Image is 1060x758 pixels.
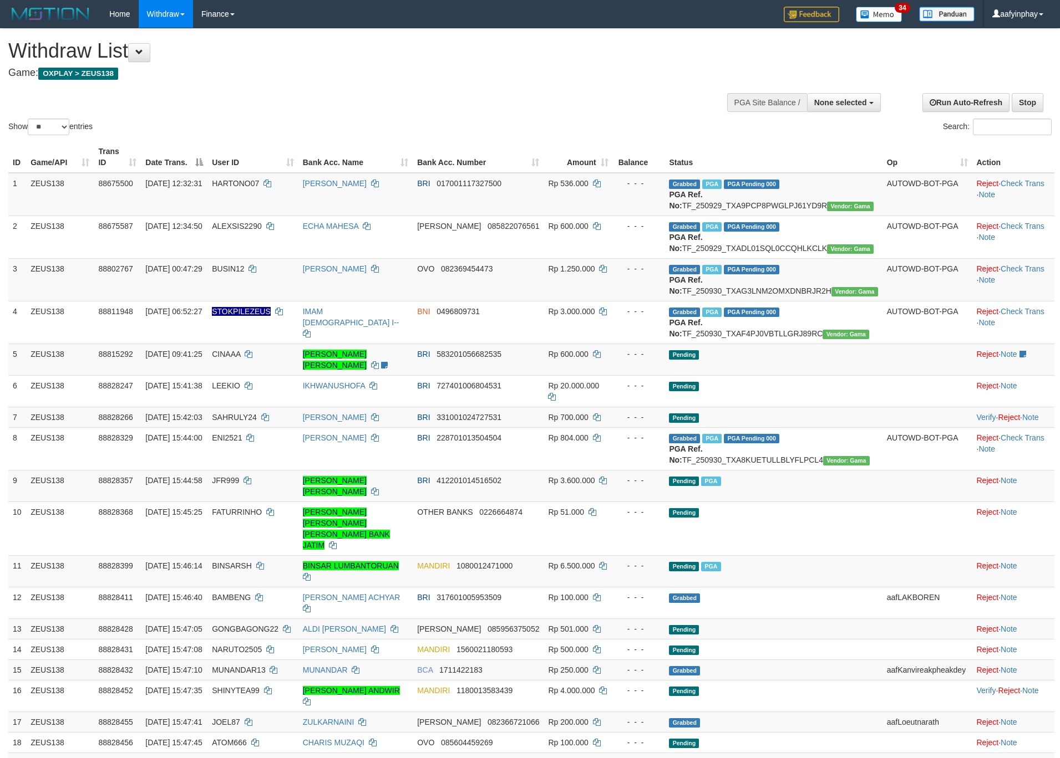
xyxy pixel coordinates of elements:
[26,501,94,555] td: ZEUS138
[784,7,839,22] img: Feedback.jpg
[212,350,240,358] span: CINAAA
[98,561,133,570] span: 88828399
[617,506,661,518] div: - - -
[548,433,588,442] span: Rp 804.000
[303,350,367,370] a: [PERSON_NAME] [PERSON_NAME]
[617,178,661,189] div: - - -
[145,645,202,654] span: [DATE] 15:47:08
[669,318,702,338] b: PGA Ref. No:
[8,173,26,216] td: 1
[26,587,94,618] td: ZEUS138
[207,141,298,173] th: User ID: activate to sort column ascending
[883,301,972,344] td: AUTOWD-BOT-PGA
[972,216,1055,258] td: · ·
[977,413,996,422] a: Verify
[1012,93,1043,112] a: Stop
[702,222,722,232] span: Marked by aafpengsreynich
[972,501,1055,555] td: ·
[8,216,26,258] td: 2
[457,561,513,570] span: Copy 1080012471000 to clipboard
[303,179,367,188] a: [PERSON_NAME]
[488,222,539,231] span: Copy 085822076561 to clipboard
[437,307,480,316] span: Copy 0496809731 to clipboard
[94,141,141,173] th: Trans ID: activate to sort column ascending
[617,263,661,274] div: - - -
[972,470,1055,501] td: ·
[417,686,450,695] span: MANDIRI
[919,7,975,22] img: panduan.png
[8,639,26,659] td: 14
[1001,624,1017,633] a: Note
[417,508,473,516] span: OTHER BANKS
[977,433,999,442] a: Reject
[665,216,882,258] td: TF_250929_TXADL01SQL0CCQHLKCLK
[145,624,202,633] span: [DATE] 15:47:05
[145,476,202,485] span: [DATE] 15:44:58
[437,350,501,358] span: Copy 583201056682535 to clipboard
[1001,508,1017,516] a: Note
[98,413,133,422] span: 88828266
[303,738,364,747] a: CHARIS MUZAQI
[727,93,807,112] div: PGA Site Balance /
[8,258,26,301] td: 3
[883,173,972,216] td: AUTOWD-BOT-PGA
[8,587,26,618] td: 12
[98,508,133,516] span: 88828368
[98,665,133,674] span: 88828432
[439,665,483,674] span: Copy 1711422183 to clipboard
[548,413,588,422] span: Rp 700.000
[417,413,430,422] span: BRI
[145,264,202,273] span: [DATE] 00:47:29
[972,344,1055,375] td: ·
[883,216,972,258] td: AUTOWD-BOT-PGA
[1001,179,1044,188] a: Check Trans
[724,222,779,232] span: PGA Pending
[617,306,661,317] div: - - -
[977,350,999,358] a: Reject
[972,639,1055,659] td: ·
[669,562,699,571] span: Pending
[212,179,259,188] span: HARTONO07
[8,344,26,375] td: 5
[613,141,665,173] th: Balance
[212,645,262,654] span: NARUTO2505
[8,680,26,711] td: 16
[303,718,354,726] a: ZULKARNAINI
[548,222,588,231] span: Rp 600.000
[303,381,365,390] a: IKHWANUSHOFA
[303,413,367,422] a: [PERSON_NAME]
[1001,433,1044,442] a: Check Trans
[8,375,26,407] td: 6
[669,413,699,423] span: Pending
[417,593,430,602] span: BRI
[724,180,779,189] span: PGA Pending
[617,592,661,603] div: - - -
[26,344,94,375] td: ZEUS138
[1022,686,1039,695] a: Note
[977,264,999,273] a: Reject
[488,624,539,633] span: Copy 085956375052 to clipboard
[978,233,995,242] a: Note
[617,664,661,675] div: - - -
[417,350,430,358] span: BRI
[145,508,202,516] span: [DATE] 15:45:25
[38,68,118,80] span: OXPLAY > ZEUS138
[26,173,94,216] td: ZEUS138
[669,444,702,464] b: PGA Ref. No:
[417,179,430,188] span: BRI
[145,561,202,570] span: [DATE] 15:46:14
[303,433,367,442] a: [PERSON_NAME]
[145,413,202,422] span: [DATE] 15:42:03
[212,433,242,442] span: ENI2521
[26,618,94,639] td: ZEUS138
[701,477,721,486] span: Marked by aafchomsokheang
[417,624,481,633] span: [PERSON_NAME]
[669,190,702,210] b: PGA Ref. No:
[457,686,513,695] span: Copy 1180013583439 to clipboard
[417,561,450,570] span: MANDIRI
[26,470,94,501] td: ZEUS138
[417,433,430,442] span: BRI
[972,173,1055,216] td: · ·
[212,508,262,516] span: FATURRINHO
[977,222,999,231] a: Reject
